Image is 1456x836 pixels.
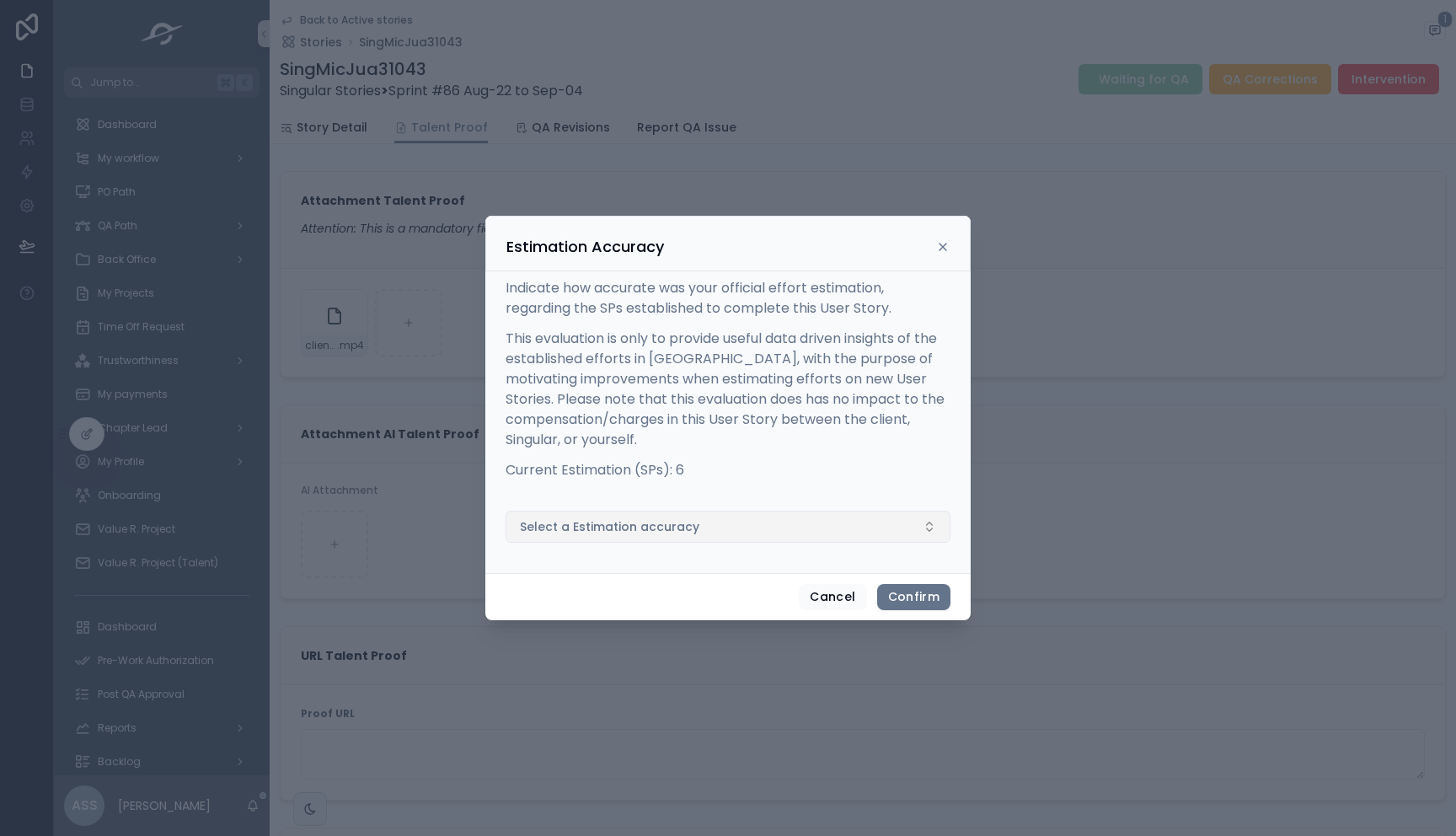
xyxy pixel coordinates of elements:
[506,329,950,450] p: This evaluation is only to provide useful data driven insights of the established efforts in [GEO...
[506,460,950,480] p: Current Estimation (SPs): 6
[506,511,950,543] button: Select Button
[877,584,950,611] button: Confirm
[520,518,699,535] span: Select a Estimation accuracy
[506,237,664,257] h3: Estimation Accuracy
[799,584,866,611] button: Cancel
[506,278,950,319] p: Indicate how accurate was your official effort estimation, regarding the SPs established to compl...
